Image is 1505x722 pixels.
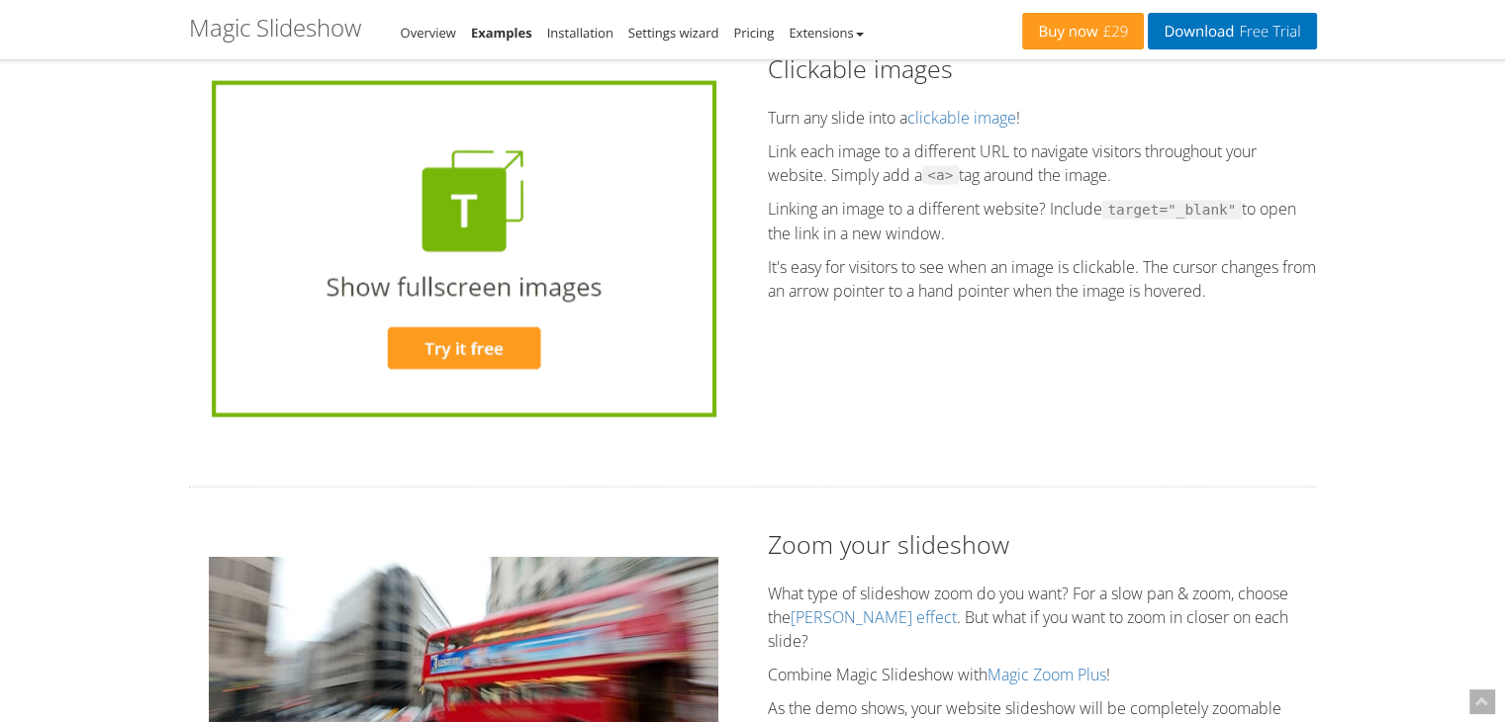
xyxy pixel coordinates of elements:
a: [PERSON_NAME] effect [791,606,957,628]
span: £29 [1098,24,1129,40]
span: Free Trial [1234,24,1300,40]
a: Examples [471,24,532,42]
p: Linking an image to a different website? Include to open the link in a new window. [768,197,1317,245]
code: <a> [922,166,960,185]
a: Buy now£29 [1022,13,1144,49]
p: Turn any slide into a ! [768,106,1317,130]
a: Settings wizard [628,24,719,42]
p: Link each image to a different URL to navigate visitors throughout your website. Simply add a tag... [768,139,1317,188]
a: Pricing [733,24,774,42]
a: Overview [401,24,456,42]
a: Installation [547,24,613,42]
p: It's easy for visitors to see when an image is clickable. The cursor changes from an arrow pointe... [768,255,1317,303]
a: Magic Zoom Plus [988,664,1106,685]
p: Combine Magic Slideshow with ! [768,663,1317,686]
h2: Clickable images [768,51,1317,86]
img: Link each image to a url [211,81,715,417]
a: Extensions [789,24,863,42]
a: clickable image [907,107,1016,129]
p: What type of slideshow zoom do you want? For a slow pan & zoom, choose the . But what if you want... [768,582,1317,653]
h1: Magic Slideshow [189,15,361,41]
h2: Zoom your slideshow [768,527,1317,562]
code: target="_blank" [1102,201,1242,220]
a: DownloadFree Trial [1148,13,1316,49]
